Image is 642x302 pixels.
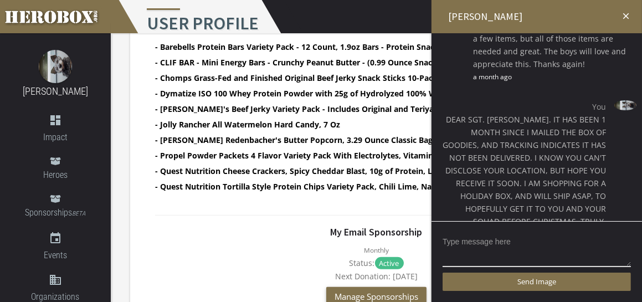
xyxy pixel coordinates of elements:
[155,40,578,53] li: Barebells Protein Bars Variety Pack - 12 Count, 1.9oz Bars - Protein Snacks with 20g of High Prot...
[155,135,476,145] b: - [PERSON_NAME] Redenbacher's Butter Popcorn, 3.29 Ounce Classic Bag, Pack of 36
[155,118,578,131] li: Jolly Rancher All Watermelon Hard Candy, 7 Oz
[155,180,578,193] li: Quest Nutrition Tortilla Style Protein Chips Variety Pack, Chili Lime, Nacho Cheese, Loaded Taco,...
[621,11,631,21] i: close
[73,210,86,217] small: BETA
[155,149,578,162] li: Propel Powder Packets 4 Flavor Variety Pack With Electrolytes, Vitamins and No Sugar 10 Count (Pa...
[375,257,404,269] p: Active
[473,70,634,83] span: a month ago
[155,227,598,238] h4: My Email Sponsorship
[39,50,72,83] img: image
[155,165,578,177] li: Quest Nutrition Cheese Crackers, Spicy Cheddar Blast, 10g of Protein, Low Carb, Made with Real Ch...
[155,57,497,68] b: - CLIF BAR - Mini Energy Bars - Crunchy Peanut Butter - (0.99 Ounce Snack Bars, 40 Count)
[440,100,606,113] span: You
[155,56,578,69] li: CLIF BAR - Mini Energy Bars - Crunchy Peanut Butter - (0.99 Ounce Snack Bars, 40 Count)
[364,245,389,254] small: Monthly
[155,103,578,115] li: Jack Link's Beef Jerky Variety Pack - Includes Original and Teriyaki Jerky, Bulk Protein Snack Pa...
[23,85,88,97] a: [PERSON_NAME]
[155,71,578,84] li: Chomps Grass-Fed and Finished Original Beef Jerky Snack Sticks 10-Pack - Keto, Paleo, Whole30, 10...
[614,100,636,110] img: image
[155,257,598,270] div: Status:
[155,87,578,100] li: Dymatize ISO 100 Whey Protein Powder with 25g of Hydrolyzed 100% Whey Isolate, Gluten Free, Fast ...
[440,113,606,240] span: DEAR SGT. [PERSON_NAME]. IT HAS BEEN 1 MONTH SINCE I MAILED THE BOX OF GOODIES, AND TRACKING INDI...
[335,291,418,302] span: Manage Sponsorships
[155,119,340,130] b: - Jolly Rancher All Watermelon Hard Candy, 7 Oz
[155,134,578,146] li: Orville Redenbacher's Butter Popcorn, 3.29 Ounce Classic Bag, Pack of 36
[517,277,556,286] span: Send Image
[335,271,418,281] span: Next Donation: [DATE]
